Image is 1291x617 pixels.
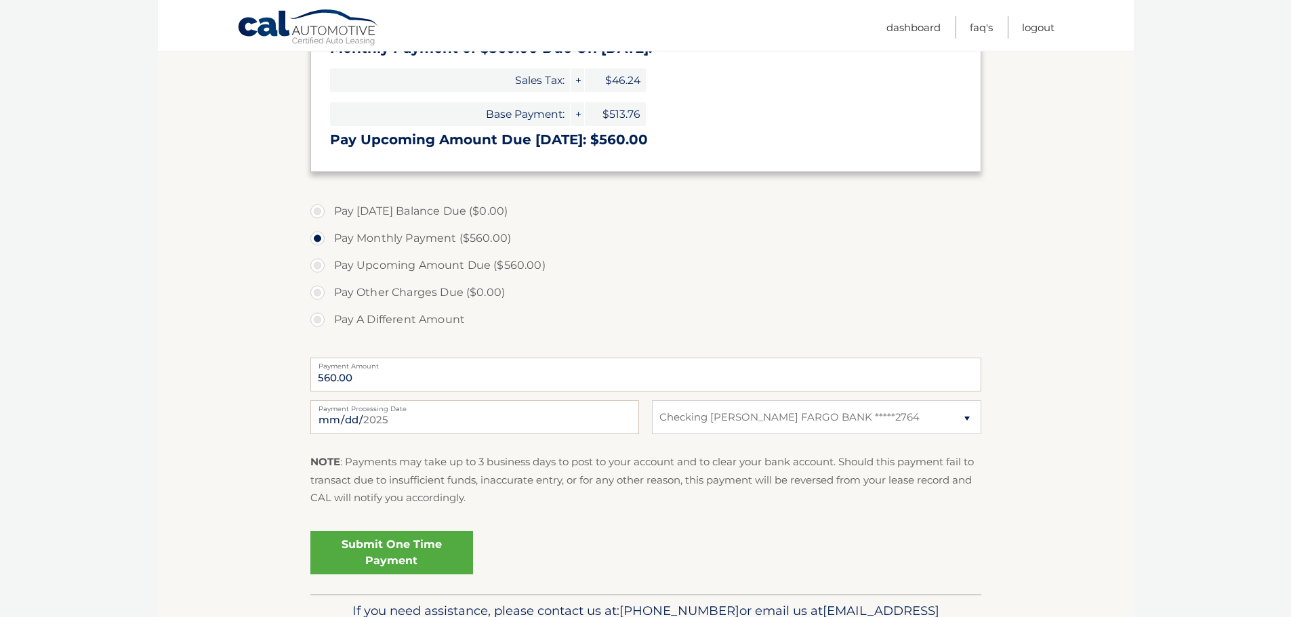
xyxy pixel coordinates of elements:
[310,225,981,252] label: Pay Monthly Payment ($560.00)
[886,16,941,39] a: Dashboard
[310,358,981,368] label: Payment Amount
[310,400,639,434] input: Payment Date
[571,68,584,92] span: +
[571,102,584,126] span: +
[237,9,380,48] a: Cal Automotive
[310,531,473,574] a: Submit One Time Payment
[310,453,981,507] p: : Payments may take up to 3 business days to post to your account and to clear your bank account....
[310,455,340,468] strong: NOTE
[310,400,639,411] label: Payment Processing Date
[330,131,962,148] h3: Pay Upcoming Amount Due [DATE]: $560.00
[585,68,646,92] span: $46.24
[585,102,646,126] span: $513.76
[310,306,981,333] label: Pay A Different Amount
[310,252,981,279] label: Pay Upcoming Amount Due ($560.00)
[970,16,993,39] a: FAQ's
[310,358,981,391] input: Payment Amount
[330,102,570,126] span: Base Payment:
[1022,16,1054,39] a: Logout
[330,68,570,92] span: Sales Tax:
[310,279,981,306] label: Pay Other Charges Due ($0.00)
[310,198,981,225] label: Pay [DATE] Balance Due ($0.00)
